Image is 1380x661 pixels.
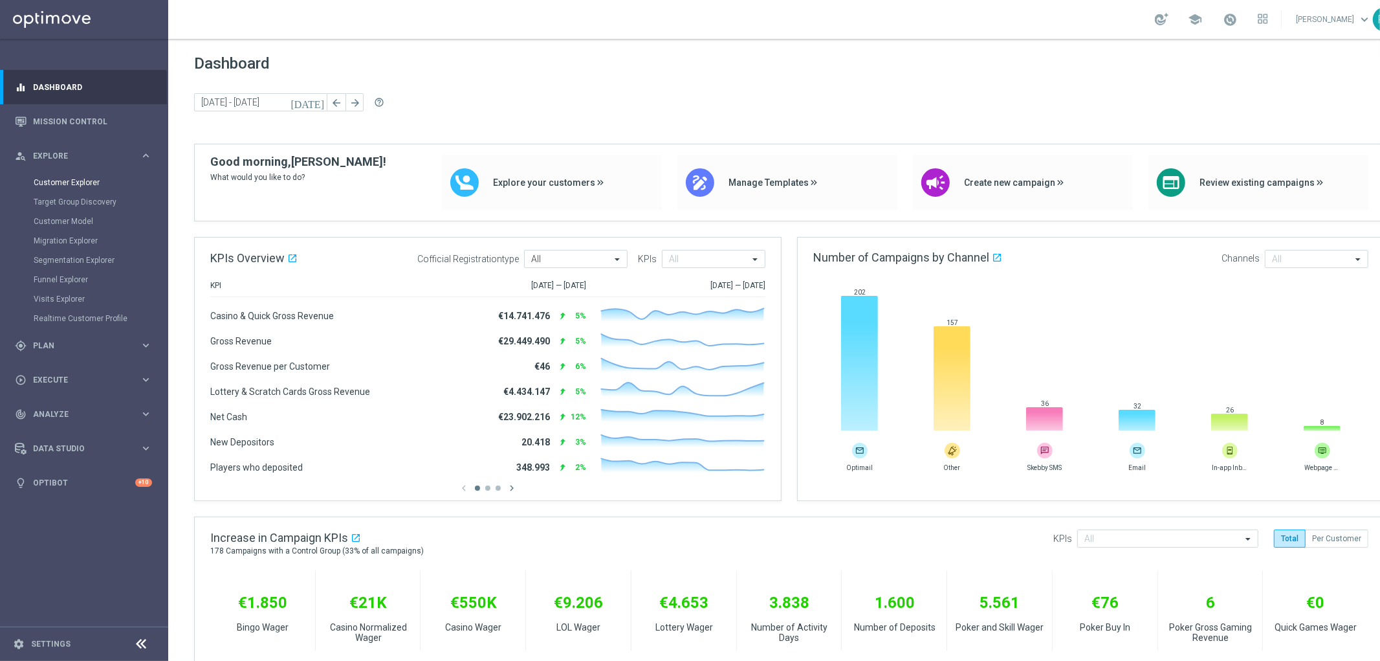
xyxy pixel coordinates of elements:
i: play_circle_outline [15,374,27,386]
i: lightbulb [15,477,27,489]
i: keyboard_arrow_right [140,374,152,386]
div: Mission Control [15,104,152,139]
a: Migration Explorer [34,236,135,246]
div: Customer Model [34,212,167,231]
button: gps_fixed Plan keyboard_arrow_right [14,341,153,351]
a: Funnel Explorer [34,274,135,285]
span: school [1188,12,1202,27]
a: Settings [31,640,71,648]
i: person_search [15,150,27,162]
a: Target Group Discovery [34,197,135,207]
span: keyboard_arrow_down [1357,12,1372,27]
span: Plan [33,342,140,350]
div: Realtime Customer Profile [34,309,167,328]
div: Funnel Explorer [34,270,167,289]
button: Mission Control [14,117,153,127]
div: +10 [135,478,152,487]
button: track_changes Analyze keyboard_arrow_right [14,409,153,420]
i: keyboard_arrow_right [140,339,152,352]
div: Migration Explorer [34,231,167,251]
button: equalizer Dashboard [14,82,153,93]
button: play_circle_outline Execute keyboard_arrow_right [14,375,153,385]
span: Execute [33,376,140,384]
a: Realtime Customer Profile [34,313,135,324]
a: [PERSON_NAME]keyboard_arrow_down [1295,10,1373,29]
div: Segmentation Explorer [34,251,167,270]
a: Mission Control [33,104,152,139]
i: gps_fixed [15,340,27,352]
a: Customer Model [34,216,135,227]
div: Explore [15,150,140,162]
div: Target Group Discovery [34,192,167,212]
a: Customer Explorer [34,177,135,188]
span: Data Studio [33,445,140,453]
span: Explore [33,152,140,160]
a: Visits Explorer [34,294,135,304]
span: Analyze [33,410,140,418]
button: lightbulb Optibot +10 [14,478,153,488]
div: Analyze [15,409,140,420]
button: Data Studio keyboard_arrow_right [14,443,153,454]
div: Dashboard [15,70,152,104]
i: equalizer [15,82,27,93]
div: Visits Explorer [34,289,167,309]
i: track_changes [15,409,27,420]
i: settings [13,638,25,650]
i: keyboard_arrow_right [140,150,152,162]
div: Optibot [15,465,152,500]
a: Dashboard [33,70,152,104]
div: Plan [15,340,140,352]
div: Customer Explorer [34,173,167,192]
div: Execute [15,374,140,386]
button: person_search Explore keyboard_arrow_right [14,151,153,161]
i: keyboard_arrow_right [140,408,152,420]
a: Segmentation Explorer [34,255,135,265]
div: Data Studio [15,443,140,454]
a: Optibot [33,465,135,500]
i: keyboard_arrow_right [140,442,152,454]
